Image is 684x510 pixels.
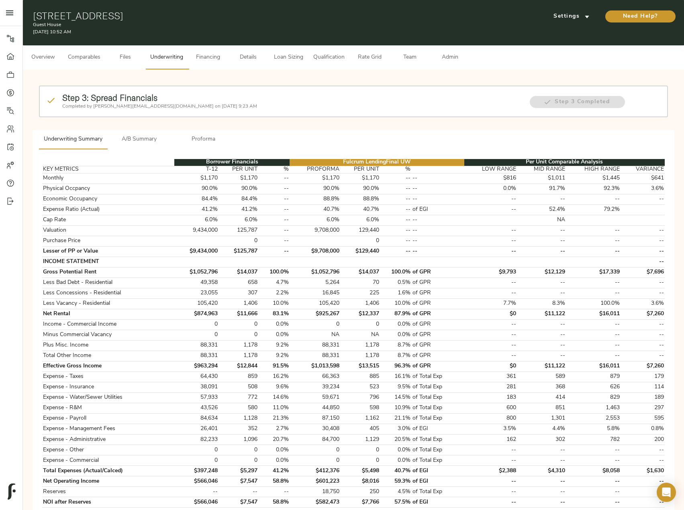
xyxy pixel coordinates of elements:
[42,403,174,413] td: Expense - R&M
[380,371,412,382] td: 16.1%
[566,277,621,288] td: --
[380,392,412,403] td: 14.5%
[290,173,340,184] td: $1,170
[411,277,464,288] td: of GPR
[517,173,566,184] td: $1,011
[517,330,566,340] td: --
[174,194,218,204] td: 84.4%
[464,330,517,340] td: --
[290,159,464,166] th: Fulcrum Lending Final UW
[517,340,566,351] td: --
[517,277,566,288] td: --
[290,403,340,413] td: 44,850
[411,340,464,351] td: of GPR
[435,53,465,63] span: Admin
[566,319,621,330] td: --
[259,267,290,277] td: 100.0%
[380,225,412,236] td: --
[174,166,218,173] th: T-12
[174,277,218,288] td: 49,358
[549,12,594,22] span: Settings
[218,173,259,184] td: $1,170
[566,166,621,173] th: HIGH RANGE
[42,257,174,267] td: INCOME STATEMENT
[174,215,218,225] td: 6.0%
[411,215,464,225] td: --
[290,204,340,215] td: 40.7%
[259,351,290,361] td: 9.2%
[380,215,412,225] td: --
[42,351,174,361] td: Total Other Income
[340,298,380,309] td: 1,406
[218,330,259,340] td: 0
[621,277,665,288] td: --
[174,351,218,361] td: 88,331
[621,392,665,403] td: 189
[621,319,665,330] td: --
[218,319,259,330] td: 0
[259,392,290,403] td: 14.6%
[621,173,665,184] td: $641
[218,204,259,215] td: 41.2%
[621,166,665,173] th: VARIANCE
[44,135,102,145] span: Underwriting Summary
[42,166,174,173] th: KEY METRICS
[566,298,621,309] td: 100.0%
[380,204,412,215] td: --
[517,382,566,392] td: 368
[259,215,290,225] td: --
[566,371,621,382] td: 879
[411,194,464,204] td: --
[8,483,16,500] img: logo
[259,173,290,184] td: --
[218,277,259,288] td: 658
[464,246,517,257] td: --
[566,288,621,298] td: --
[218,184,259,194] td: 90.0%
[380,184,412,194] td: --
[174,382,218,392] td: 38,091
[411,298,464,309] td: of GPR
[340,319,380,330] td: 0
[621,194,665,204] td: --
[174,330,218,340] td: 0
[313,53,345,63] span: Qualification
[340,236,380,246] td: 0
[621,351,665,361] td: --
[517,371,566,382] td: 589
[340,184,380,194] td: 90.0%
[174,298,218,309] td: 105,420
[218,298,259,309] td: 1,406
[411,246,464,257] td: --
[380,267,412,277] td: 100.0%
[380,340,412,351] td: 8.7%
[174,319,218,330] td: 0
[340,351,380,361] td: 1,178
[174,173,218,184] td: $1,170
[464,288,517,298] td: --
[411,382,464,392] td: of Total Exp
[340,382,380,392] td: 523
[411,225,464,236] td: --
[150,53,183,63] span: Underwriting
[174,204,218,215] td: 41.2%
[411,236,464,246] td: --
[42,288,174,298] td: Less Concessions - Residential
[340,215,380,225] td: 6.0%
[464,340,517,351] td: --
[42,298,174,309] td: Less Vacancy - Residential
[621,361,665,371] td: $7,260
[290,351,340,361] td: 88,331
[218,340,259,351] td: 1,178
[259,246,290,257] td: --
[517,351,566,361] td: --
[42,319,174,330] td: Income - Commercial Income
[517,361,566,371] td: $11,122
[411,330,464,340] td: of GPR
[464,403,517,413] td: 600
[42,236,174,246] td: Purchase Price
[411,351,464,361] td: of GPR
[290,319,340,330] td: 0
[621,309,665,319] td: $7,260
[380,277,412,288] td: 0.5%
